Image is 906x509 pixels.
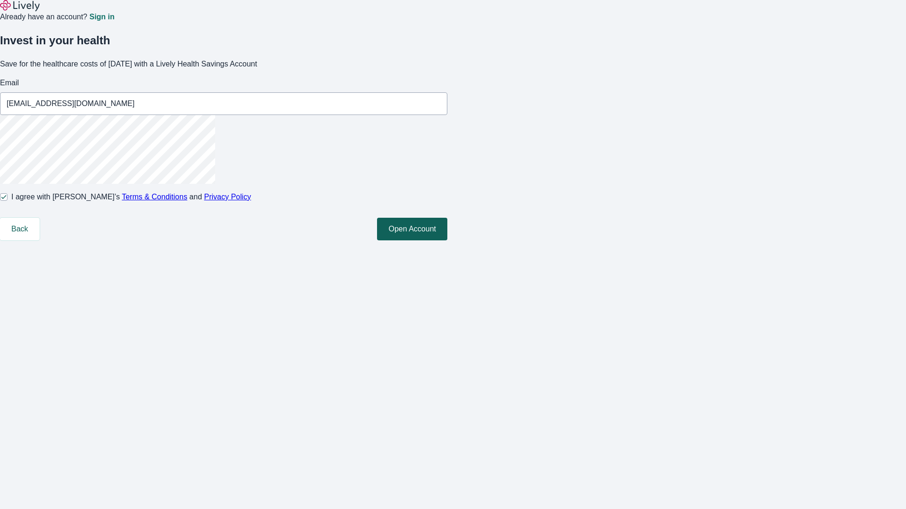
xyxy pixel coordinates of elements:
[377,218,447,240] button: Open Account
[89,13,114,21] a: Sign in
[204,193,252,201] a: Privacy Policy
[11,191,251,203] span: I agree with [PERSON_NAME]’s and
[122,193,187,201] a: Terms & Conditions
